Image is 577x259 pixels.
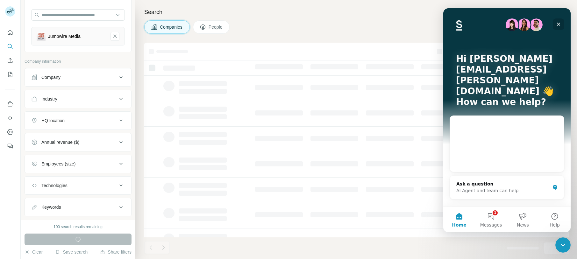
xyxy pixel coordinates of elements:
[100,249,132,255] button: Share filters
[41,139,79,145] div: Annual revenue ($)
[5,27,15,38] button: Quick start
[5,126,15,138] button: Dashboard
[25,135,131,150] button: Annual revenue ($)
[209,24,223,30] span: People
[25,249,43,255] button: Clear
[25,59,132,64] p: Company information
[53,224,103,230] div: 100 search results remaining
[5,112,15,124] button: Use Surfe API
[41,74,61,80] div: Company
[5,6,15,17] img: Avatar
[5,98,15,110] button: Use Surfe on LinkedIn
[48,33,81,39] div: Jumpwire Media
[110,32,119,41] button: Jumpwire Media-remove-button
[41,182,68,189] div: Technologies
[41,96,57,102] div: Industry
[41,161,75,167] div: Employees (size)
[25,156,131,171] button: Employees (size)
[25,199,131,215] button: Keywords
[5,55,15,66] button: Enrich CSV
[25,91,131,107] button: Industry
[160,24,183,30] span: Companies
[443,8,571,232] iframe: Intercom live chat
[5,140,15,152] button: Feedback
[37,32,46,41] img: Jumpwire Media-logo
[144,8,569,17] h4: Search
[5,69,15,80] button: My lists
[555,237,571,253] iframe: Intercom live chat
[25,113,131,128] button: HQ location
[25,70,131,85] button: Company
[55,249,88,255] button: Save search
[25,178,131,193] button: Technologies
[5,41,15,52] button: Search
[41,204,61,210] div: Keywords
[41,117,65,124] div: HQ location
